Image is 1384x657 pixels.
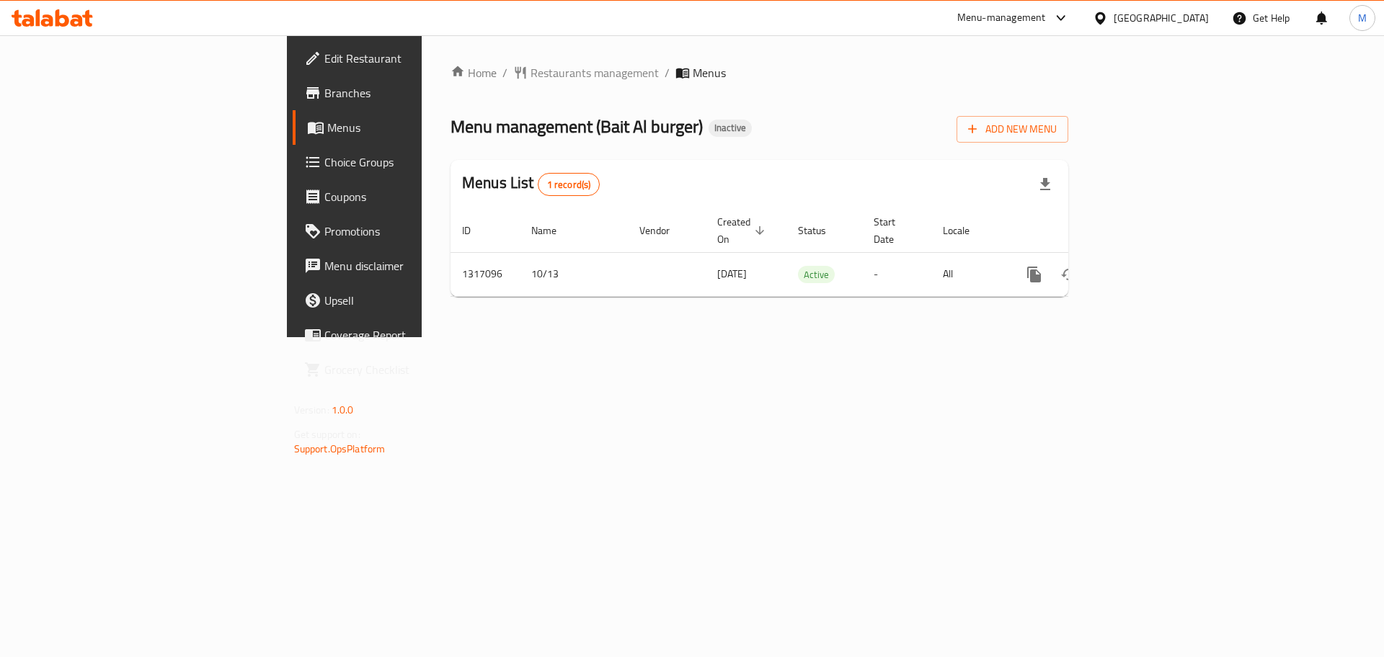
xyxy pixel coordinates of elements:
[1017,257,1052,292] button: more
[693,64,726,81] span: Menus
[293,283,518,318] a: Upsell
[717,213,769,248] span: Created On
[538,178,600,192] span: 1 record(s)
[293,145,518,179] a: Choice Groups
[1114,10,1209,26] div: [GEOGRAPHIC_DATA]
[462,222,489,239] span: ID
[1052,257,1086,292] button: Change Status
[513,64,659,81] a: Restaurants management
[538,173,600,196] div: Total records count
[665,64,670,81] li: /
[293,214,518,249] a: Promotions
[798,267,835,283] span: Active
[1006,209,1167,253] th: Actions
[709,122,752,134] span: Inactive
[324,153,507,171] span: Choice Groups
[324,326,507,344] span: Coverage Report
[709,120,752,137] div: Inactive
[1028,167,1063,202] div: Export file
[717,264,747,283] span: [DATE]
[327,119,507,136] span: Menus
[957,116,1068,143] button: Add New Menu
[293,179,518,214] a: Coupons
[293,352,518,387] a: Grocery Checklist
[798,222,845,239] span: Status
[294,425,360,444] span: Get support on:
[293,249,518,283] a: Menu disclaimer
[451,209,1167,297] table: enhanced table
[293,318,518,352] a: Coverage Report
[1358,10,1367,26] span: M
[294,401,329,419] span: Version:
[943,222,988,239] span: Locale
[293,110,518,145] a: Menus
[931,252,1006,296] td: All
[968,120,1057,138] span: Add New Menu
[324,257,507,274] span: Menu disclaimer
[324,188,507,205] span: Coupons
[874,213,914,248] span: Start Date
[324,84,507,102] span: Branches
[531,64,659,81] span: Restaurants management
[798,266,835,283] div: Active
[639,222,688,239] span: Vendor
[293,76,518,110] a: Branches
[462,172,600,196] h2: Menus List
[332,401,354,419] span: 1.0.0
[293,41,518,76] a: Edit Restaurant
[531,222,575,239] span: Name
[324,50,507,67] span: Edit Restaurant
[862,252,931,296] td: -
[451,64,1068,81] nav: breadcrumb
[451,110,703,143] span: Menu management ( Bait Al burger )
[520,252,628,296] td: 10/13
[324,361,507,378] span: Grocery Checklist
[957,9,1046,27] div: Menu-management
[324,292,507,309] span: Upsell
[294,439,386,458] a: Support.OpsPlatform
[324,223,507,240] span: Promotions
